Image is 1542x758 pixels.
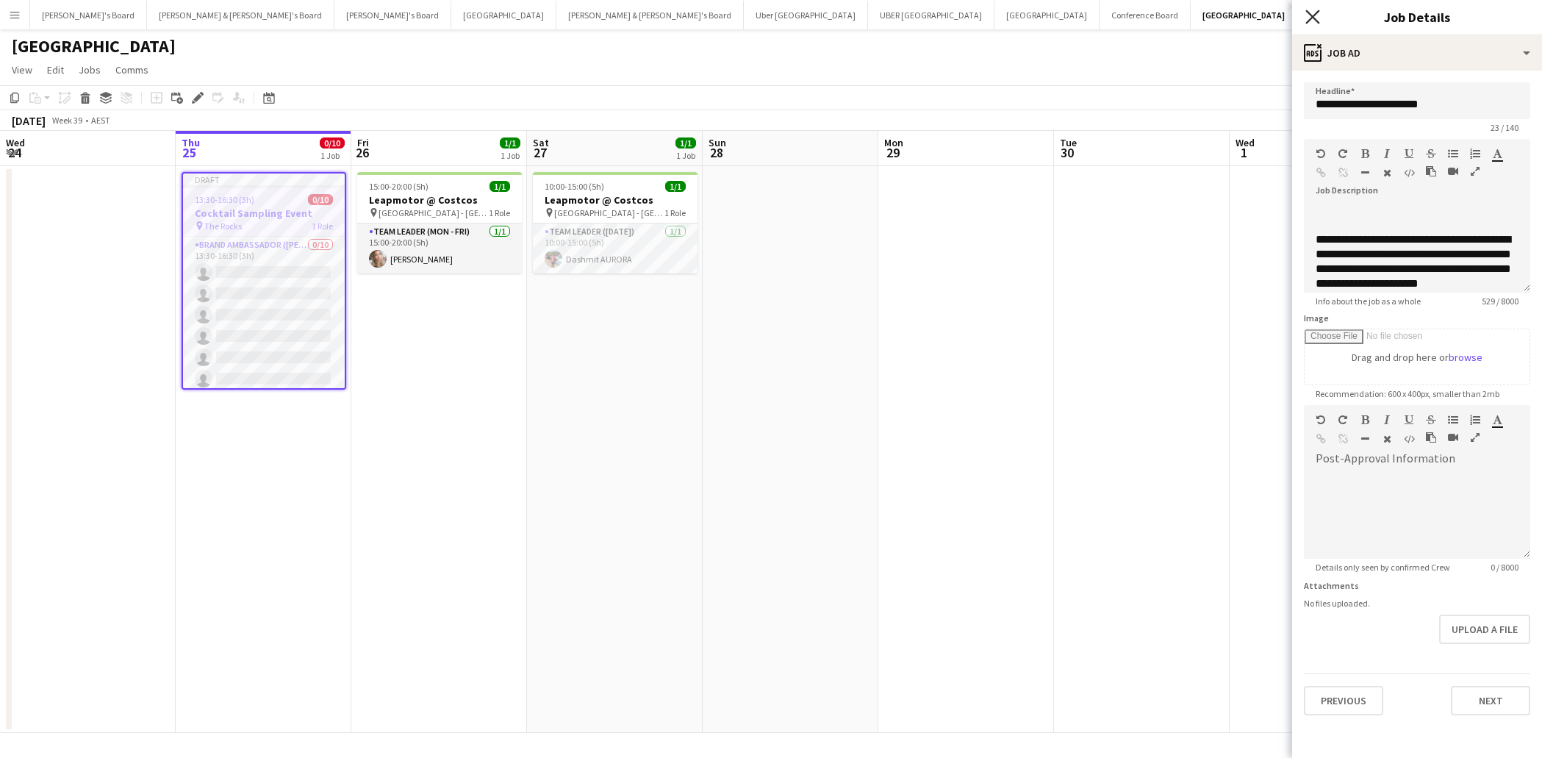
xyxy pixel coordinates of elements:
span: 0/10 [308,194,333,205]
h3: Leapmotor @ Costcos [533,193,698,207]
span: 0/10 [320,137,345,149]
button: UBER [GEOGRAPHIC_DATA] [868,1,994,29]
app-card-role: Brand Ambassador ([PERSON_NAME])0/1013:30-16:30 (3h) [183,237,345,479]
span: 27 [531,144,549,161]
span: View [12,63,32,76]
button: Italic [1382,148,1392,160]
button: Previous [1304,686,1383,715]
span: 1/1 [675,137,696,149]
button: [PERSON_NAME] & [PERSON_NAME]'s Board [147,1,334,29]
span: Sat [533,136,549,149]
span: 529 / 8000 [1470,296,1530,307]
div: No files uploaded. [1304,598,1530,609]
a: Jobs [73,60,107,79]
span: Jobs [79,63,101,76]
button: Horizontal Line [1360,433,1370,445]
span: Info about the job as a whole [1304,296,1432,307]
button: Strikethrough [1426,148,1436,160]
button: Undo [1316,414,1326,426]
span: 1/1 [490,181,510,192]
span: [GEOGRAPHIC_DATA] - [GEOGRAPHIC_DATA] [379,207,489,218]
button: HTML Code [1404,167,1414,179]
span: [GEOGRAPHIC_DATA] - [GEOGRAPHIC_DATA] [554,207,664,218]
button: Text Color [1492,148,1502,160]
span: Recommendation: 600 x 400px, smaller than 2mb [1304,388,1511,399]
span: 29 [882,144,903,161]
button: Unordered List [1448,148,1458,160]
div: Draft [183,174,345,185]
button: [PERSON_NAME] & [PERSON_NAME]'s Board [556,1,744,29]
span: The Rocks [204,221,242,232]
button: [GEOGRAPHIC_DATA] [1191,1,1297,29]
a: Comms [110,60,154,79]
button: Italic [1382,414,1392,426]
button: Bold [1360,148,1370,160]
div: 1 Job [501,150,520,161]
button: Upload a file [1439,615,1530,644]
span: 1 Role [489,207,510,218]
span: 0 / 8000 [1479,562,1530,573]
button: [GEOGRAPHIC_DATA] [994,1,1100,29]
button: Bold [1360,414,1370,426]
span: 1 Role [664,207,686,218]
span: Sun [709,136,726,149]
h3: Job Details [1292,7,1542,26]
button: Text Color [1492,414,1502,426]
app-job-card: Draft13:30-16:30 (3h)0/10Cocktail Sampling Event The Rocks1 RoleBrand Ambassador ([PERSON_NAME])0... [182,172,346,390]
button: Unordered List [1448,414,1458,426]
span: 1/1 [665,181,686,192]
span: Fri [357,136,369,149]
span: Wed [1236,136,1255,149]
button: Clear Formatting [1382,433,1392,445]
button: Insert video [1448,432,1458,443]
app-job-card: 15:00-20:00 (5h)1/1Leapmotor @ Costcos [GEOGRAPHIC_DATA] - [GEOGRAPHIC_DATA]1 RoleTeam Leader (Mo... [357,172,522,273]
span: Week 39 [49,115,85,126]
button: Uber [GEOGRAPHIC_DATA] [744,1,868,29]
a: View [6,60,38,79]
button: Undo [1316,148,1326,160]
span: 10:00-15:00 (5h) [545,181,604,192]
span: 23 / 140 [1479,122,1530,133]
a: Edit [41,60,70,79]
span: Mon [884,136,903,149]
button: Redo [1338,414,1348,426]
app-card-role: Team Leader (Mon - Fri)1/115:00-20:00 (5h)[PERSON_NAME] [357,224,522,273]
button: [PERSON_NAME]'s Board [30,1,147,29]
button: Underline [1404,148,1414,160]
span: Thu [182,136,200,149]
span: 24 [4,144,25,161]
span: 25 [179,144,200,161]
span: 1 [1233,144,1255,161]
label: Attachments [1304,580,1359,591]
span: Comms [115,63,148,76]
button: Ordered List [1470,148,1480,160]
h3: Leapmotor @ Costcos [357,193,522,207]
button: Fullscreen [1470,165,1480,177]
span: 30 [1058,144,1077,161]
div: Job Ad [1292,35,1542,71]
span: 26 [355,144,369,161]
span: Edit [47,63,64,76]
button: Conference Board [1100,1,1191,29]
button: Horizontal Line [1360,167,1370,179]
div: 1 Job [320,150,344,161]
button: Paste as plain text [1426,165,1436,177]
span: Wed [6,136,25,149]
button: [GEOGRAPHIC_DATA] [451,1,556,29]
button: Ordered List [1470,414,1480,426]
div: 1 Job [676,150,695,161]
span: Tue [1060,136,1077,149]
div: [DATE] [12,113,46,128]
button: Clear Formatting [1382,167,1392,179]
app-job-card: 10:00-15:00 (5h)1/1Leapmotor @ Costcos [GEOGRAPHIC_DATA] - [GEOGRAPHIC_DATA]1 RoleTeam Leader ([D... [533,172,698,273]
button: Paste as plain text [1426,432,1436,443]
h1: [GEOGRAPHIC_DATA] [12,35,176,57]
span: 13:30-16:30 (3h) [195,194,254,205]
button: Insert video [1448,165,1458,177]
div: AEST [91,115,110,126]
span: 15:00-20:00 (5h) [369,181,428,192]
h3: Cocktail Sampling Event [183,207,345,220]
span: 1 Role [312,221,333,232]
